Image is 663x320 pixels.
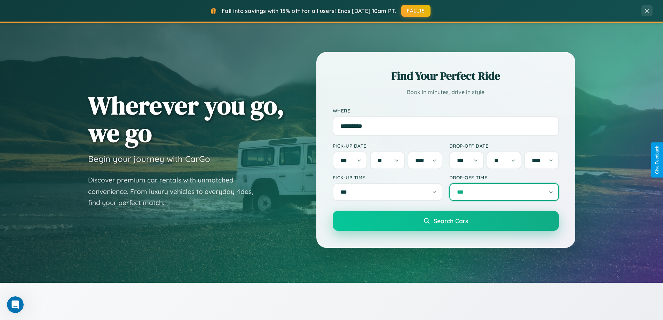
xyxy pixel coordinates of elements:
h2: Find Your Perfect Ride [333,68,559,84]
button: FALL15 [401,5,431,17]
span: Search Cars [434,217,468,225]
label: Where [333,108,559,114]
h3: Begin your journey with CarGo [88,154,210,164]
p: Discover premium car rentals with unmatched convenience. From luxury vehicles to everyday rides, ... [88,174,262,209]
p: Book in minutes, drive in style [333,87,559,97]
div: Give Feedback [655,146,660,174]
iframe: Intercom live chat [7,296,24,313]
label: Pick-up Date [333,143,442,149]
span: Fall into savings with 15% off for all users! Ends [DATE] 10am PT. [222,7,396,14]
button: Search Cars [333,211,559,231]
label: Drop-off Time [449,174,559,180]
label: Pick-up Time [333,174,442,180]
label: Drop-off Date [449,143,559,149]
h1: Wherever you go, we go [88,92,284,147]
